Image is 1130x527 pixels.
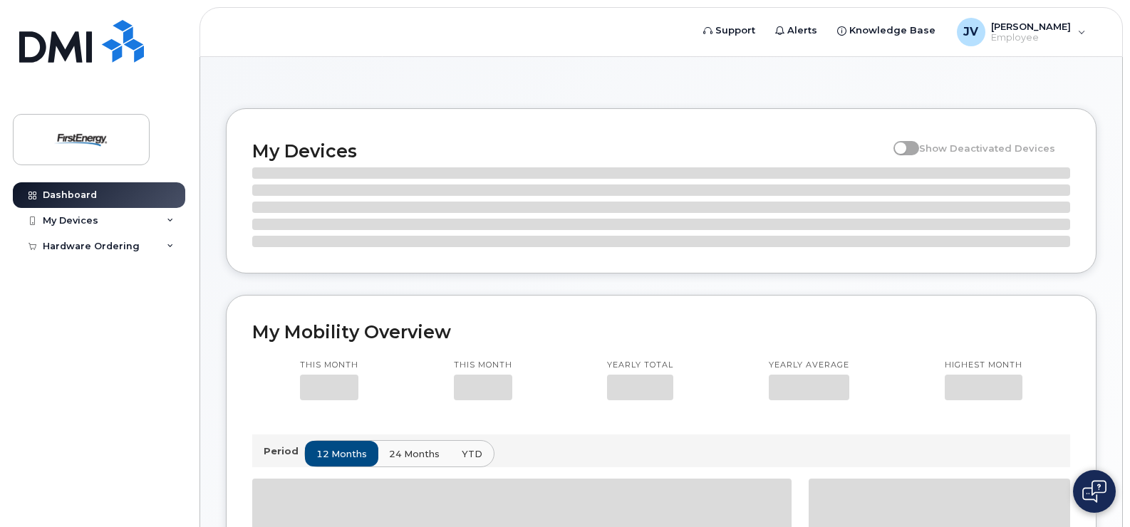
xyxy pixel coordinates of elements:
[300,360,358,371] p: This month
[1082,480,1106,503] img: Open chat
[462,447,482,461] span: YTD
[252,140,886,162] h2: My Devices
[919,142,1055,154] span: Show Deactivated Devices
[389,447,440,461] span: 24 months
[769,360,849,371] p: Yearly average
[252,321,1070,343] h2: My Mobility Overview
[264,444,304,458] p: Period
[454,360,512,371] p: This month
[893,135,905,146] input: Show Deactivated Devices
[607,360,673,371] p: Yearly total
[945,360,1022,371] p: Highest month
